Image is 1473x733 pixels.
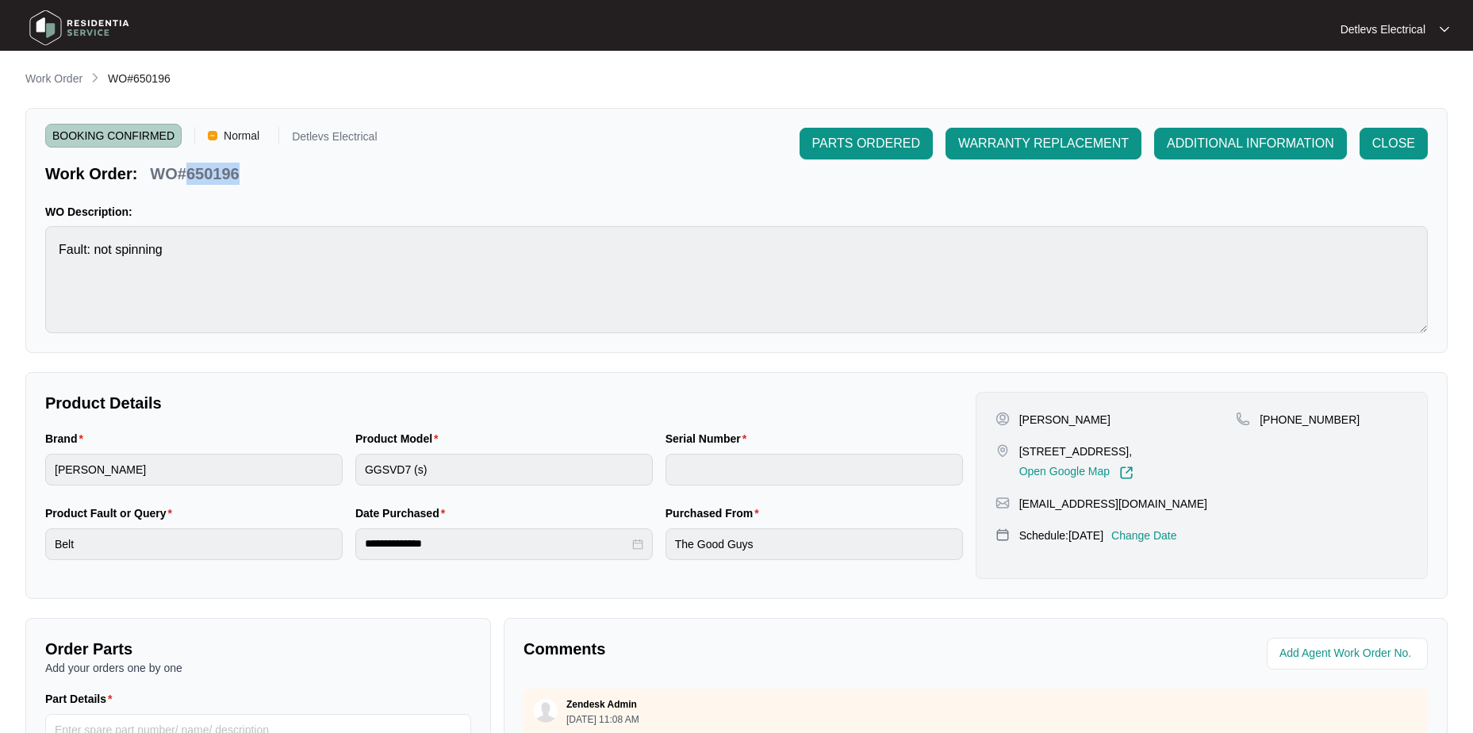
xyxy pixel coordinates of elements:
input: Product Fault or Query [45,528,343,560]
span: BOOKING CONFIRMED [45,124,182,148]
label: Product Fault or Query [45,505,178,521]
span: WARRANTY REPLACEMENT [958,134,1129,153]
img: Link-External [1119,466,1134,480]
input: Date Purchased [365,535,629,552]
input: Purchased From [666,528,963,560]
label: Serial Number [666,431,753,447]
p: Detlevs Electrical [292,131,377,148]
img: user-pin [995,412,1010,426]
img: map-pin [1236,412,1250,426]
textarea: Fault: not spinning [45,226,1428,333]
label: Date Purchased [355,505,451,521]
button: ADDITIONAL INFORMATION [1154,128,1347,159]
img: map-pin [995,528,1010,542]
img: Vercel Logo [208,131,217,140]
p: [DATE] 11:08 AM [566,715,639,724]
input: Add Agent Work Order No. [1279,644,1418,663]
button: PARTS ORDERED [800,128,933,159]
p: Work Order: [45,163,137,185]
p: [EMAIL_ADDRESS][DOMAIN_NAME] [1019,496,1207,512]
label: Purchased From [666,505,765,521]
img: map-pin [995,443,1010,458]
button: CLOSE [1360,128,1428,159]
span: PARTS ORDERED [812,134,920,153]
p: Change Date [1111,528,1177,543]
img: dropdown arrow [1440,25,1449,33]
p: Order Parts [45,638,471,660]
input: Product Model [355,454,653,485]
img: residentia service logo [24,4,135,52]
label: Part Details [45,691,119,707]
p: Product Details [45,392,963,414]
p: [PERSON_NAME] [1019,412,1111,428]
span: ADDITIONAL INFORMATION [1167,134,1334,153]
p: Detlevs Electrical [1341,21,1425,37]
a: Work Order [22,71,86,88]
p: Zendesk Admin [566,698,637,711]
p: Comments [524,638,965,660]
img: map-pin [995,496,1010,510]
p: [PHONE_NUMBER] [1260,412,1360,428]
p: Work Order [25,71,82,86]
label: Product Model [355,431,445,447]
p: WO Description: [45,204,1428,220]
p: Add your orders one by one [45,660,471,676]
span: Normal [217,124,266,148]
input: Serial Number [666,454,963,485]
img: user.svg [534,699,558,723]
span: CLOSE [1372,134,1415,153]
p: WO#650196 [150,163,239,185]
p: [STREET_ADDRESS], [1019,443,1134,459]
button: WARRANTY REPLACEMENT [946,128,1141,159]
label: Brand [45,431,90,447]
span: WO#650196 [108,72,171,85]
a: Open Google Map [1019,466,1134,480]
img: chevron-right [89,71,102,84]
input: Brand [45,454,343,485]
p: Schedule: [DATE] [1019,528,1103,543]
